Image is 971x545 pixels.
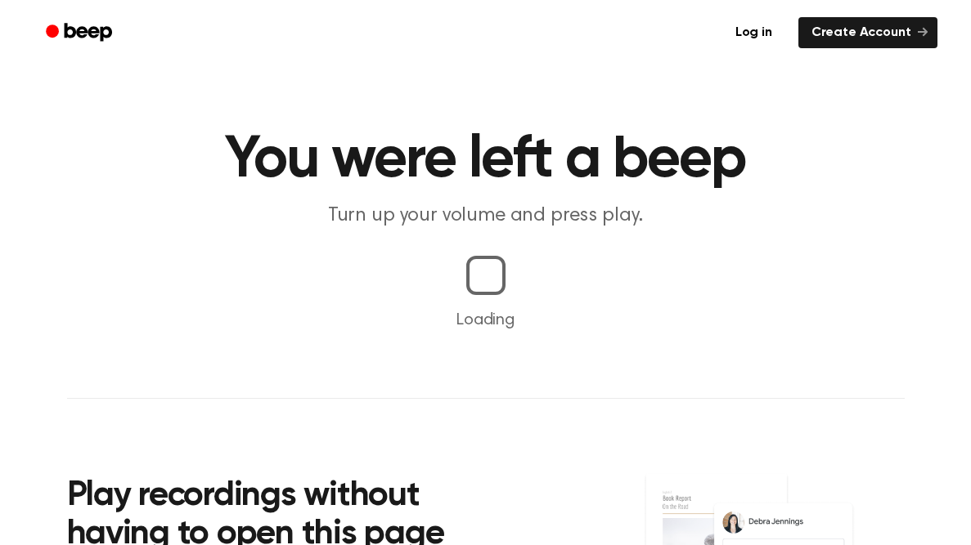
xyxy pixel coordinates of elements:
[798,17,937,48] a: Create Account
[67,131,905,190] h1: You were left a beep
[719,14,789,51] a: Log in
[172,203,800,230] p: Turn up your volume and press play.
[34,17,127,49] a: Beep
[20,308,951,333] p: Loading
